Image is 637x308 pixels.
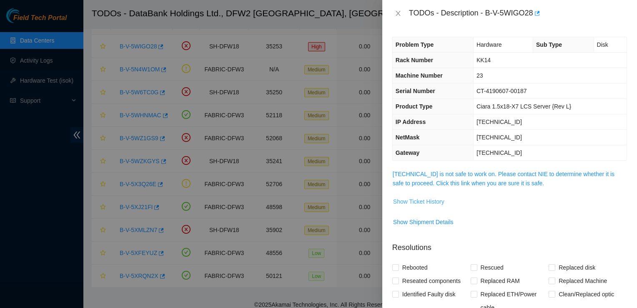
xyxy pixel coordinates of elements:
span: Show Ticket History [393,197,444,206]
span: Machine Number [396,72,443,79]
span: Replaced disk [555,261,599,274]
span: Ciara 1.5x18-X7 LCS Server {Rev L} [476,103,571,110]
span: [TECHNICAL_ID] [476,134,522,141]
span: Problem Type [396,41,434,48]
span: Rack Number [396,57,433,63]
span: Identified Faulty disk [399,288,459,301]
span: IP Address [396,119,426,125]
span: Serial Number [396,88,435,94]
span: [TECHNICAL_ID] [476,119,522,125]
span: NetMask [396,134,420,141]
span: Reseated components [399,274,464,288]
span: close [395,10,401,17]
span: Product Type [396,103,432,110]
button: Show Shipment Details [393,215,454,229]
span: 23 [476,72,483,79]
button: Close [392,10,404,18]
span: Gateway [396,149,420,156]
span: Rescued [477,261,507,274]
span: Hardware [476,41,502,48]
a: [TECHNICAL_ID] is not safe to work on. Please contact NIE to determine whether it is safe to proc... [393,171,614,187]
span: CT-4190607-00187 [476,88,527,94]
div: TODOs - Description - B-V-5WIGO28 [409,7,627,20]
span: Clean/Replaced optic [555,288,617,301]
span: Show Shipment Details [393,217,454,227]
span: [TECHNICAL_ID] [476,149,522,156]
p: Resolutions [392,235,627,253]
button: Show Ticket History [393,195,445,208]
span: Sub Type [536,41,562,48]
span: KK14 [476,57,491,63]
span: Rebooted [399,261,431,274]
span: Replaced Machine [555,274,610,288]
span: Replaced RAM [477,274,523,288]
span: Disk [597,41,608,48]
